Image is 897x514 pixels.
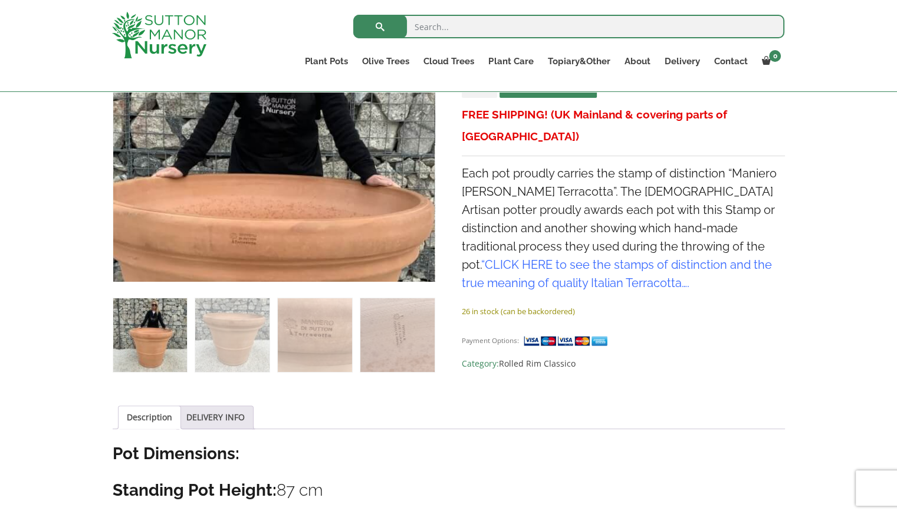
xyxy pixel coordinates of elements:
a: Topiary&Other [540,53,617,70]
img: Terracotta Tuscan Pot Rolled Rim Extra Large 100 (Handmade) - Image 2 [195,298,269,372]
strong: Pot Dimensions: [113,444,239,463]
a: About [617,53,657,70]
span: Category: [462,357,784,371]
a: Cloud Trees [416,53,481,70]
a: Delivery [657,53,707,70]
a: Plant Pots [298,53,355,70]
a: Contact [707,53,754,70]
a: DELIVERY INFO [186,406,245,429]
p: 26 in stock (can be backordered) [462,304,784,318]
input: Search... [353,15,784,38]
h3: 87 cm [113,479,785,501]
a: Olive Trees [355,53,416,70]
a: Rolled Rim Classico [499,358,576,369]
img: logo [112,12,206,58]
img: Terracotta Tuscan Pot Rolled Rim Extra Large 100 (Handmade) - Image 4 [360,298,434,372]
strong: Standing Pot Height: [113,480,277,500]
small: Payment Options: [462,336,519,345]
h3: FREE SHIPPING! (UK Mainland & covering parts of [GEOGRAPHIC_DATA]) [462,104,784,147]
span: “ …. [462,258,772,290]
img: Terracotta Tuscan Pot Rolled Rim Extra Large 100 (Handmade) - Image 3 [278,298,351,372]
a: CLICK HERE to see the stamps of distinction and the true meaning of quality Italian Terracotta [462,258,772,290]
span: Each pot proudly carries the stamp of distinction “Maniero [PERSON_NAME] Terracotta”. The [DEMOGR... [462,166,777,290]
a: Description [127,406,172,429]
a: 0 [754,53,784,70]
span: 0 [769,50,781,62]
img: payment supported [523,335,612,347]
img: Terracotta Tuscan Pot Rolled Rim Extra Large 100 (Handmade) [113,298,187,372]
a: Plant Care [481,53,540,70]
